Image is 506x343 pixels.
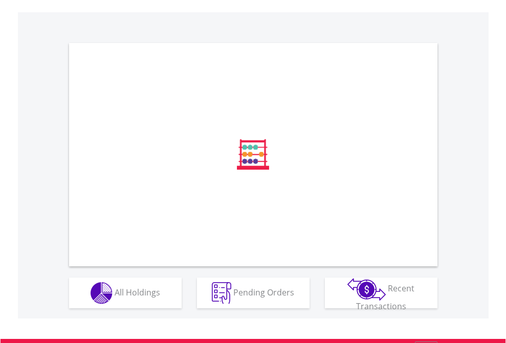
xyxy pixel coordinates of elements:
[91,282,113,304] img: holdings-wht.png
[325,278,437,308] button: Recent Transactions
[69,278,182,308] button: All Holdings
[212,282,231,304] img: pending_instructions-wht.png
[233,286,294,298] span: Pending Orders
[347,278,386,301] img: transactions-zar-wht.png
[115,286,160,298] span: All Holdings
[197,278,310,308] button: Pending Orders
